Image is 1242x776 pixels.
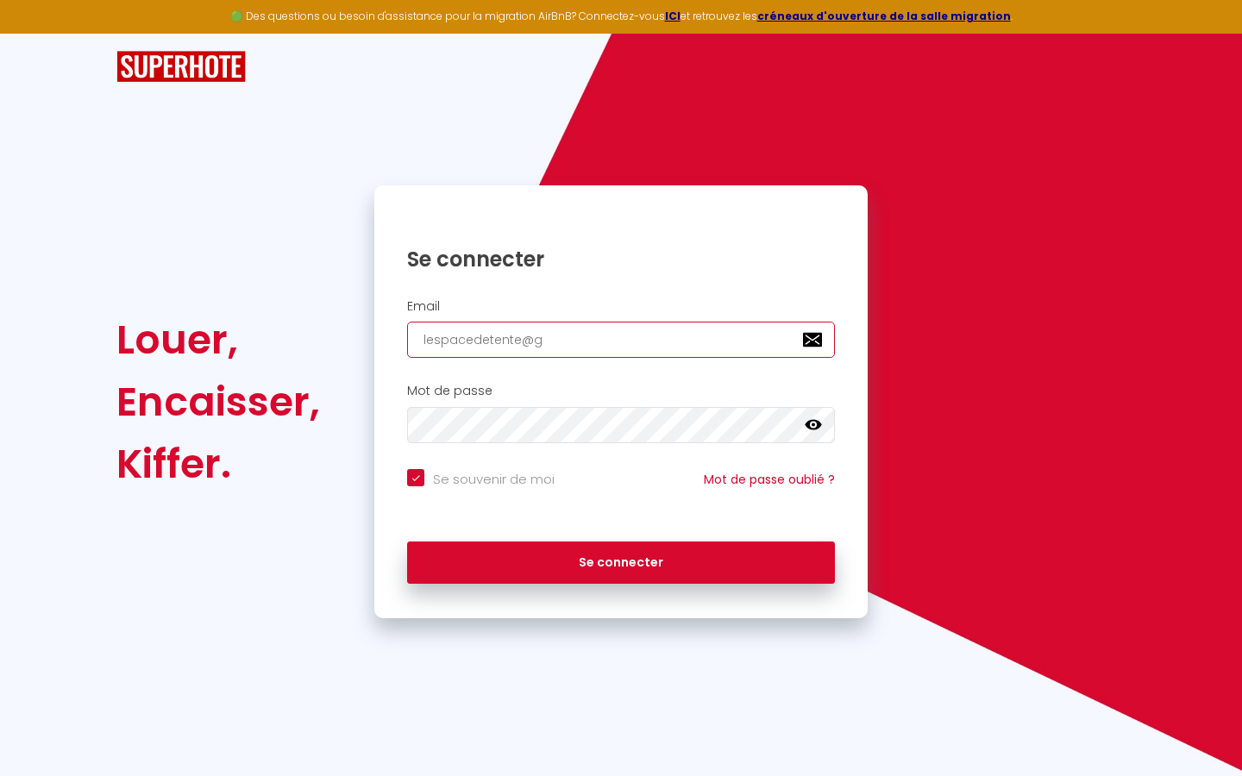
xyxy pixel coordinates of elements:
[407,541,835,585] button: Se connecter
[665,9,681,23] a: ICI
[407,299,835,314] h2: Email
[116,51,246,83] img: SuperHote logo
[407,246,835,272] h1: Se connecter
[116,371,320,433] div: Encaisser,
[407,384,835,398] h2: Mot de passe
[116,433,320,495] div: Kiffer.
[116,309,320,371] div: Louer,
[14,7,66,59] button: Ouvrir le widget de chat LiveChat
[757,9,1011,23] a: créneaux d'ouverture de la salle migration
[407,322,835,358] input: Ton Email
[704,471,835,488] a: Mot de passe oublié ?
